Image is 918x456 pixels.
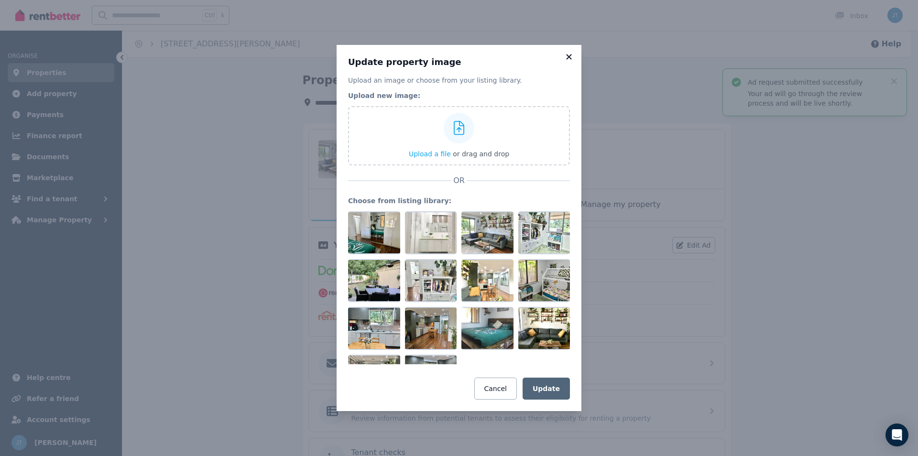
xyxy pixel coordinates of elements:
[409,149,509,159] button: Upload a file or drag and drop
[523,378,570,400] button: Update
[348,76,570,85] p: Upload an image or choose from your listing library.
[348,196,570,206] legend: Choose from listing library:
[451,175,467,186] span: OR
[348,56,570,68] h3: Update property image
[453,150,509,158] span: or drag and drop
[348,91,570,100] legend: Upload new image:
[474,378,517,400] button: Cancel
[885,423,908,446] div: Open Intercom Messenger
[409,150,451,158] span: Upload a file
